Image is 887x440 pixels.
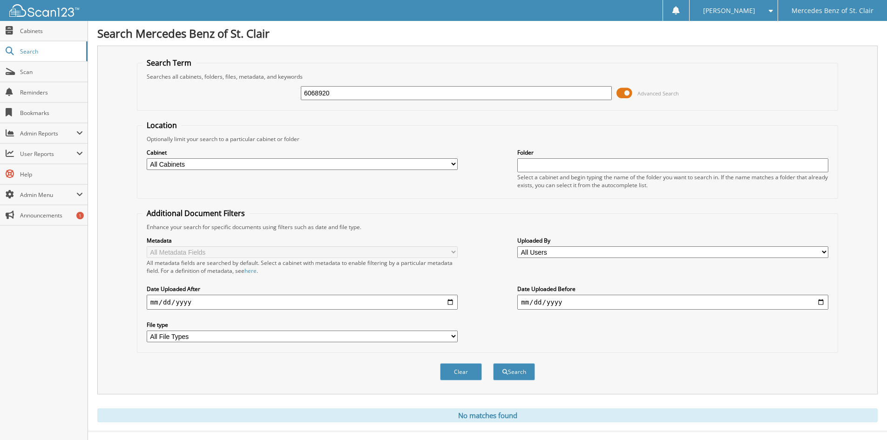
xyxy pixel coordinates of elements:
[147,237,458,244] label: Metadata
[517,295,828,310] input: end
[20,191,76,199] span: Admin Menu
[147,149,458,156] label: Cabinet
[76,212,84,219] div: 1
[20,68,83,76] span: Scan
[142,208,250,218] legend: Additional Document Filters
[97,26,878,41] h1: Search Mercedes Benz of St. Clair
[20,88,83,96] span: Reminders
[142,73,833,81] div: Searches all cabinets, folders, files, metadata, and keywords
[147,295,458,310] input: start
[20,109,83,117] span: Bookmarks
[493,363,535,380] button: Search
[20,27,83,35] span: Cabinets
[20,150,76,158] span: User Reports
[142,135,833,143] div: Optionally limit your search to a particular cabinet or folder
[517,237,828,244] label: Uploaded By
[142,120,182,130] legend: Location
[20,47,81,55] span: Search
[703,8,755,14] span: [PERSON_NAME]
[440,363,482,380] button: Clear
[517,285,828,293] label: Date Uploaded Before
[97,408,878,422] div: No matches found
[20,129,76,137] span: Admin Reports
[244,267,257,275] a: here
[517,149,828,156] label: Folder
[792,8,873,14] span: Mercedes Benz of St. Clair
[147,321,458,329] label: File type
[637,90,679,97] span: Advanced Search
[20,170,83,178] span: Help
[147,285,458,293] label: Date Uploaded After
[9,4,79,17] img: scan123-logo-white.svg
[142,223,833,231] div: Enhance your search for specific documents using filters such as date and file type.
[142,58,196,68] legend: Search Term
[147,259,458,275] div: All metadata fields are searched by default. Select a cabinet with metadata to enable filtering b...
[20,211,83,219] span: Announcements
[517,173,828,189] div: Select a cabinet and begin typing the name of the folder you want to search in. If the name match...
